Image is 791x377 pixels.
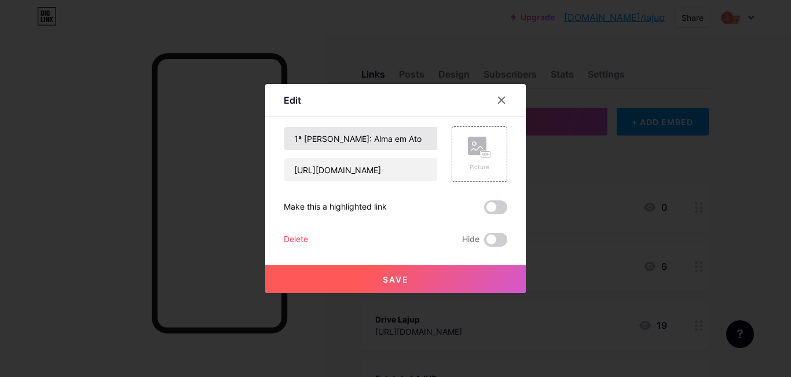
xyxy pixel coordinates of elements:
[265,265,526,293] button: Save
[468,163,491,171] div: Picture
[462,233,479,247] span: Hide
[383,274,409,284] span: Save
[284,127,437,150] input: Title
[284,93,301,107] div: Edit
[284,233,308,247] div: Delete
[284,158,437,181] input: URL
[284,200,387,214] div: Make this a highlighted link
